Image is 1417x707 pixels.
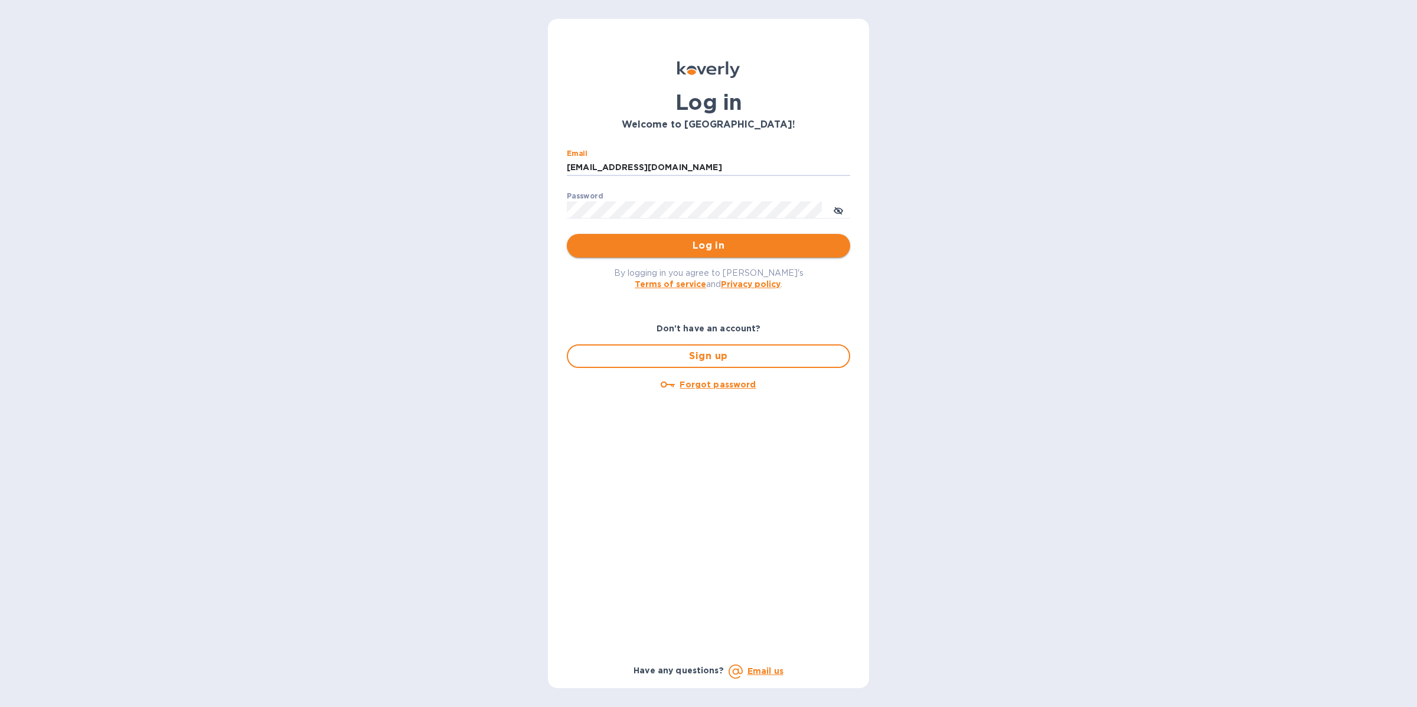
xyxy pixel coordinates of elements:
button: toggle password visibility [827,198,850,221]
button: Sign up [567,344,850,368]
a: Privacy policy [721,279,781,289]
b: Don't have an account? [657,324,761,333]
h1: Log in [567,90,850,115]
u: Forgot password [680,380,756,389]
img: Koverly [677,61,740,78]
label: Password [567,193,603,200]
label: Email [567,150,587,157]
h3: Welcome to [GEOGRAPHIC_DATA]! [567,119,850,131]
input: Enter email address [567,159,850,177]
a: Terms of service [635,279,706,289]
button: Log in [567,234,850,258]
span: Sign up [577,349,840,363]
a: Email us [747,666,783,676]
span: By logging in you agree to [PERSON_NAME]'s and . [614,268,804,289]
span: Log in [576,239,841,253]
b: Have any questions? [634,666,724,675]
